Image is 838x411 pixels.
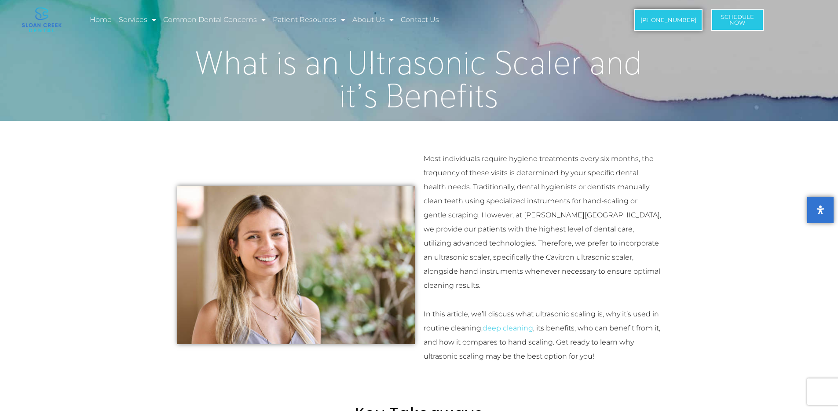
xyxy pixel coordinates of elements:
[711,9,764,31] a: ScheduleNow
[424,152,661,293] p: Most individuals require hygiene treatments every six months, the frequency of these visits is de...
[721,14,754,26] span: Schedule Now
[22,7,62,32] img: logo
[351,10,395,30] a: About Us
[807,197,834,223] button: Open Accessibility Panel
[640,17,696,23] span: [PHONE_NUMBER]
[88,10,577,30] nav: Menu
[483,324,533,332] a: deep cleaning
[634,9,703,31] a: [PHONE_NUMBER]
[173,46,666,112] h1: What is an Ultrasonic Scaler and it’s Benefits
[117,10,157,30] a: Services
[424,307,661,363] p: In this article, we’ll discuss what ultrasonic scaling is, why it’s used in routine cleaning, , i...
[271,10,347,30] a: Patient Resources
[399,10,440,30] a: Contact Us
[88,10,113,30] a: Home
[162,10,267,30] a: Common Dental Concerns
